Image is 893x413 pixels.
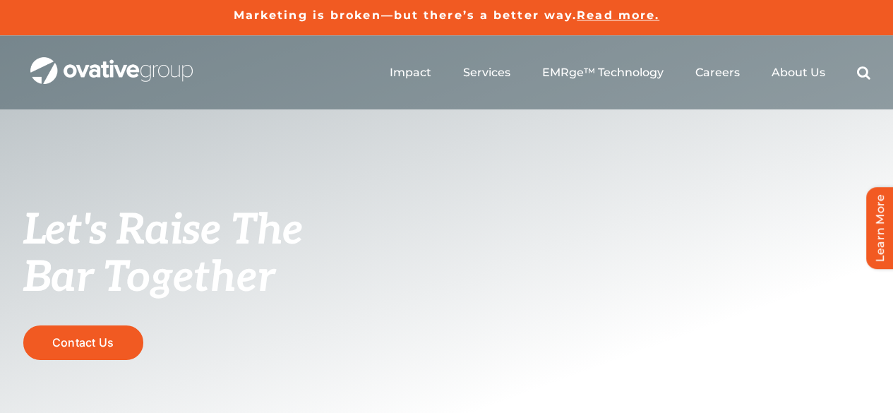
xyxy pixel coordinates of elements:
[542,66,664,80] a: EMRge™ Technology
[463,66,510,80] a: Services
[695,66,740,80] a: Careers
[390,50,870,95] nav: Menu
[577,8,659,22] a: Read more.
[772,66,825,80] a: About Us
[23,253,275,304] span: Bar Together
[52,336,114,349] span: Contact Us
[30,56,193,69] a: OG_Full_horizontal_WHT
[23,325,143,360] a: Contact Us
[390,66,431,80] a: Impact
[23,205,304,256] span: Let's Raise The
[857,66,870,80] a: Search
[234,8,577,22] a: Marketing is broken—but there’s a better way.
